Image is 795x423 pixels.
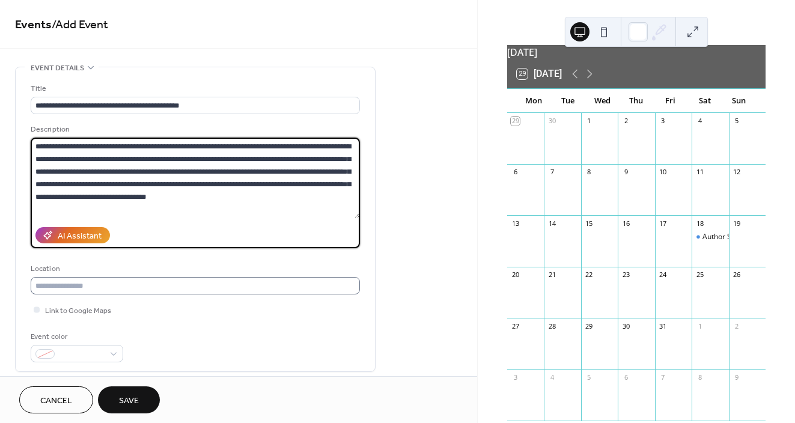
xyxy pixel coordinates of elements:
span: Cancel [40,395,72,407]
div: 11 [695,168,704,177]
div: Description [31,123,358,136]
div: 4 [547,373,556,382]
div: 29 [585,321,594,330]
div: 3 [511,373,520,382]
button: Cancel [19,386,93,413]
span: Link to Google Maps [45,305,111,317]
div: 31 [659,321,668,330]
div: Author Signing - Wolf Awareness Day Fundraiser [692,232,728,242]
div: 6 [511,168,520,177]
div: 15 [585,219,594,228]
div: 22 [585,270,594,279]
div: 9 [733,373,742,382]
div: 28 [547,321,556,330]
div: 16 [621,219,630,228]
button: AI Assistant [35,227,110,243]
div: Location [31,263,358,275]
div: 6 [621,373,630,382]
div: 5 [585,373,594,382]
div: 21 [547,270,556,279]
div: Mon [517,89,551,113]
div: Sun [722,89,756,113]
div: Fri [653,89,687,113]
div: 27 [511,321,520,330]
button: Save [98,386,160,413]
div: Sat [687,89,722,113]
div: Thu [619,89,653,113]
div: 13 [511,219,520,228]
div: 8 [585,168,594,177]
div: 5 [733,117,742,126]
div: Event color [31,330,121,343]
div: 2 [733,321,742,330]
span: Save [119,395,139,407]
div: Wed [585,89,620,113]
div: 17 [659,219,668,228]
div: Tue [551,89,585,113]
div: 25 [695,270,704,279]
div: 20 [511,270,520,279]
div: 4 [695,117,704,126]
div: AI Assistant [58,230,102,243]
div: Title [31,82,358,95]
span: Event details [31,62,84,75]
a: Events [15,13,52,37]
div: 1 [585,117,594,126]
div: 3 [659,117,668,126]
div: 19 [733,219,742,228]
div: 7 [547,168,556,177]
div: 30 [621,321,630,330]
div: [DATE] [507,45,766,59]
div: 8 [695,373,704,382]
span: / Add Event [52,13,108,37]
div: 23 [621,270,630,279]
button: 29[DATE] [513,65,566,82]
div: 10 [659,168,668,177]
div: 26 [733,270,742,279]
div: 12 [733,168,742,177]
div: 14 [547,219,556,228]
div: 2 [621,117,630,126]
div: 24 [659,270,668,279]
div: 7 [659,373,668,382]
div: 30 [547,117,556,126]
div: 18 [695,219,704,228]
div: 9 [621,168,630,177]
div: 1 [695,321,704,330]
div: 29 [511,117,520,126]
